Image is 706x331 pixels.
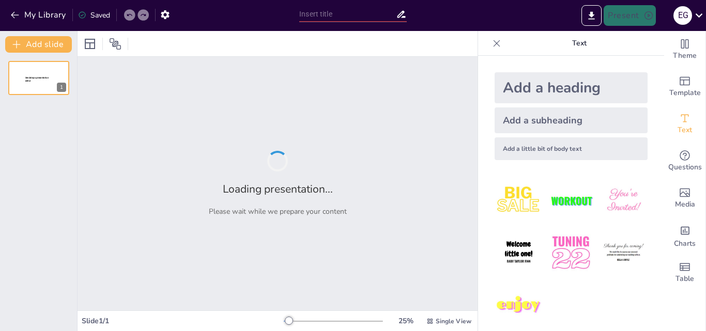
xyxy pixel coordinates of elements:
p: Text [505,31,654,56]
input: Insert title [299,7,396,22]
img: 1.jpeg [495,177,543,225]
img: 2.jpeg [547,177,595,225]
button: E G [673,5,692,26]
div: 1 [8,61,69,95]
h2: Loading presentation... [223,182,333,196]
span: Single View [436,317,471,325]
div: Get real-time input from your audience [664,143,705,180]
span: Questions [668,162,702,173]
div: Add a subheading [495,107,648,133]
div: Add charts and graphs [664,217,705,254]
div: Layout [82,36,98,52]
div: Add images, graphics, shapes or video [664,180,705,217]
span: Position [109,38,121,50]
span: Charts [674,238,696,249]
span: Text [678,124,692,136]
span: Theme [673,50,697,61]
div: 25 % [393,316,418,326]
span: Template [669,87,701,99]
p: Please wait while we prepare your content [209,207,347,216]
span: Table [676,273,694,285]
div: Add a little bit of body text [495,137,648,160]
div: Add ready made slides [664,68,705,105]
div: Change the overall theme [664,31,705,68]
img: 5.jpeg [547,229,595,277]
button: My Library [8,7,70,23]
img: 6.jpeg [600,229,648,277]
button: Present [604,5,655,26]
span: Sendsteps presentation editor [25,76,49,82]
div: Slide 1 / 1 [82,316,284,326]
button: Export to PowerPoint [581,5,602,26]
img: 7.jpeg [495,281,543,329]
span: Media [675,199,695,210]
div: Add a heading [495,72,648,103]
div: E G [673,6,692,25]
div: 1 [57,83,66,92]
div: Saved [78,10,110,20]
img: 4.jpeg [495,229,543,277]
img: 3.jpeg [600,177,648,225]
div: Add a table [664,254,705,291]
button: Add slide [5,36,72,53]
div: Add text boxes [664,105,705,143]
